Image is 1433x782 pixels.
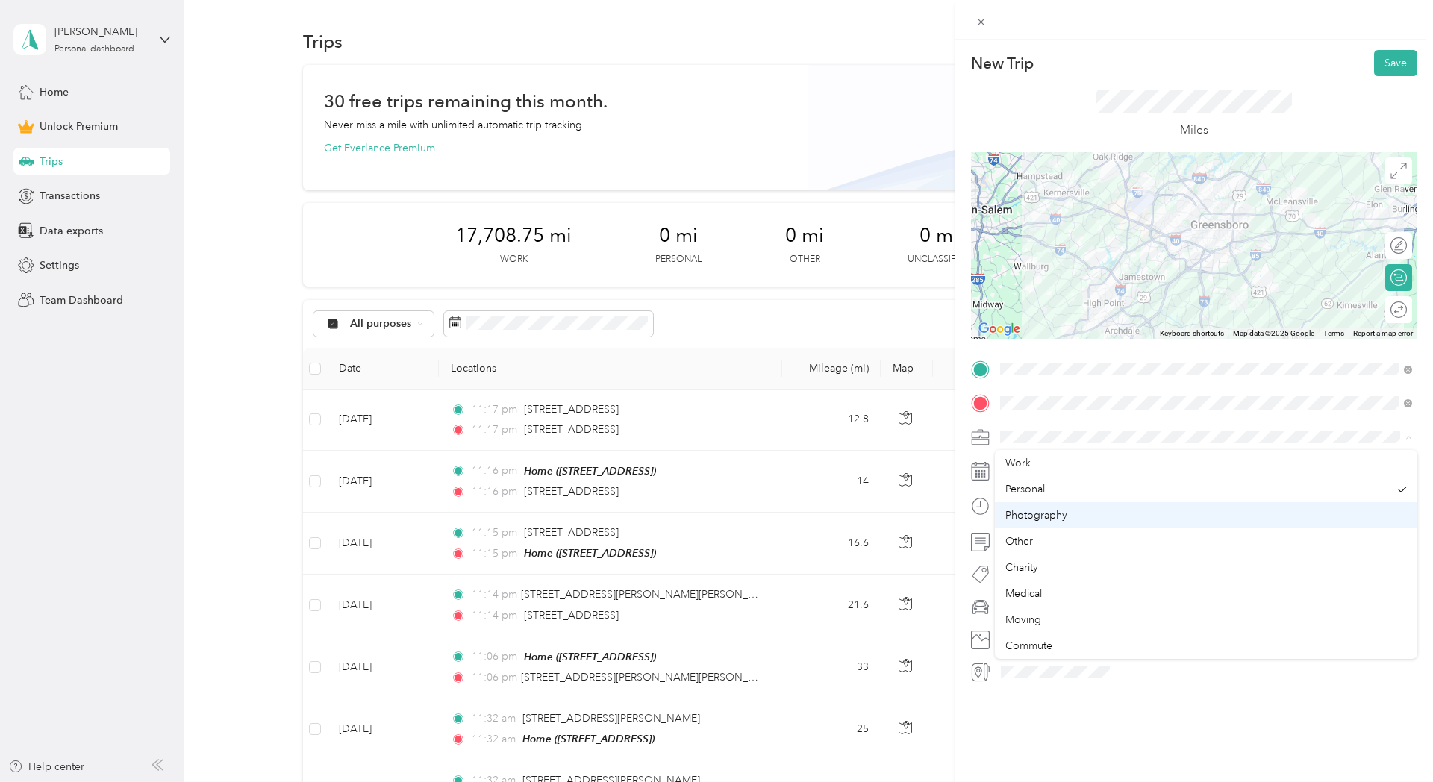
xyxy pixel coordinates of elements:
[1160,328,1224,339] button: Keyboard shortcuts
[1005,457,1031,469] span: Work
[1005,561,1038,574] span: Charity
[1349,698,1433,782] iframe: Everlance-gr Chat Button Frame
[975,319,1024,339] a: Open this area in Google Maps (opens a new window)
[1005,509,1067,522] span: Photography
[971,53,1034,74] p: New Trip
[1005,483,1045,495] span: Personal
[1005,613,1041,626] span: Moving
[1374,50,1417,76] button: Save
[1233,329,1314,337] span: Map data ©2025 Google
[1323,329,1344,337] a: Terms (opens in new tab)
[1353,329,1413,337] a: Report a map error
[975,319,1024,339] img: Google
[1180,121,1208,140] p: Miles
[1005,535,1033,548] span: Other
[1005,587,1042,600] span: Medical
[1005,639,1052,652] span: Commute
